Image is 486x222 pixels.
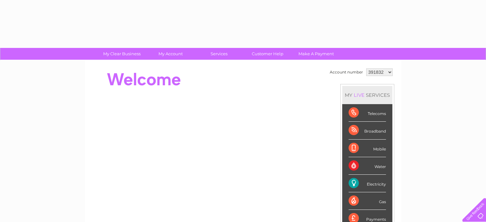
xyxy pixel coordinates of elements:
td: Account number [328,67,365,78]
div: Mobile [349,140,386,157]
div: Water [349,157,386,175]
div: Gas [349,192,386,210]
a: My Clear Business [96,48,148,60]
div: Electricity [349,175,386,192]
div: Broadband [349,122,386,139]
a: Customer Help [241,48,294,60]
div: Telecoms [349,104,386,122]
a: My Account [144,48,197,60]
a: Services [193,48,245,60]
div: LIVE [352,92,366,98]
a: Make A Payment [290,48,343,60]
div: MY SERVICES [342,86,392,104]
